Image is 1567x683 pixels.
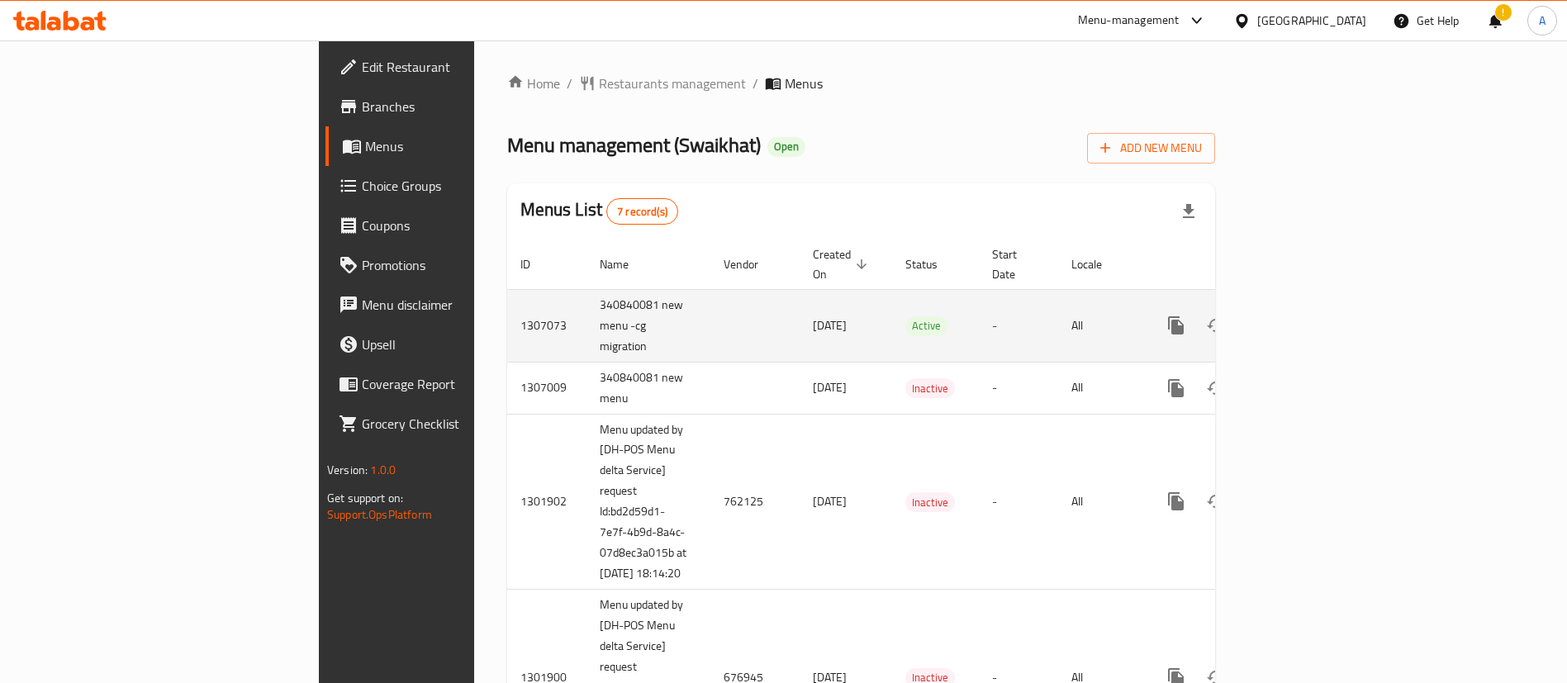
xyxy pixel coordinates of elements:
span: Inactive [905,379,955,398]
a: Upsell [325,325,581,364]
button: Add New Menu [1087,133,1215,164]
span: Created On [813,244,872,284]
span: Open [767,140,805,154]
td: 340840081 new menu -cg migration [586,289,710,362]
span: Menu disclaimer [362,295,567,315]
span: Start Date [992,244,1038,284]
td: - [979,362,1058,414]
button: Change Status [1196,368,1236,408]
div: [GEOGRAPHIC_DATA] [1257,12,1366,30]
span: Coverage Report [362,374,567,394]
span: Version: [327,459,368,481]
span: Branches [362,97,567,116]
h2: Menus List [520,197,678,225]
span: Vendor [724,254,780,274]
td: Menu updated by [DH-POS Menu delta Service] request Id:bd2d59d1-7e7f-4b9d-8a4c-07d8ec3a015b at [D... [586,414,710,590]
button: more [1156,481,1196,521]
span: Menu management ( Swaikhat ) [507,126,761,164]
a: Grocery Checklist [325,404,581,443]
a: Coupons [325,206,581,245]
span: Upsell [362,334,567,354]
span: Inactive [905,493,955,512]
span: Name [600,254,650,274]
a: Coverage Report [325,364,581,404]
span: Restaurants management [599,74,746,93]
td: All [1058,414,1143,590]
a: Promotions [325,245,581,285]
div: Open [767,137,805,157]
span: Promotions [362,255,567,275]
span: A [1539,12,1546,30]
td: All [1058,289,1143,362]
button: more [1156,368,1196,408]
td: All [1058,362,1143,414]
button: more [1156,306,1196,345]
button: Change Status [1196,481,1236,521]
span: Status [905,254,959,274]
span: Choice Groups [362,176,567,196]
div: Export file [1169,192,1208,231]
span: Locale [1071,254,1123,274]
nav: breadcrumb [507,74,1215,93]
span: 7 record(s) [607,204,677,220]
span: Menus [365,136,567,156]
a: Choice Groups [325,166,581,206]
span: Active [905,316,947,335]
a: Edit Restaurant [325,47,581,87]
div: Menu-management [1078,11,1180,31]
th: Actions [1143,240,1328,290]
td: - [979,289,1058,362]
span: Grocery Checklist [362,414,567,434]
a: Menus [325,126,581,166]
td: 340840081 new menu [586,362,710,414]
li: / [753,74,758,93]
span: Get support on: [327,487,403,509]
td: 762125 [710,414,800,590]
div: Inactive [905,378,955,398]
span: [DATE] [813,315,847,336]
div: Active [905,316,947,336]
div: Inactive [905,492,955,512]
span: ID [520,254,552,274]
button: Change Status [1196,306,1236,345]
span: Add New Menu [1100,138,1202,159]
a: Restaurants management [579,74,746,93]
span: Edit Restaurant [362,57,567,77]
span: Coupons [362,216,567,235]
a: Branches [325,87,581,126]
span: 1.0.0 [370,459,396,481]
div: Total records count [606,198,678,225]
td: - [979,414,1058,590]
span: [DATE] [813,491,847,512]
a: Menu disclaimer [325,285,581,325]
a: Support.OpsPlatform [327,504,432,525]
span: [DATE] [813,377,847,398]
span: Menus [785,74,823,93]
